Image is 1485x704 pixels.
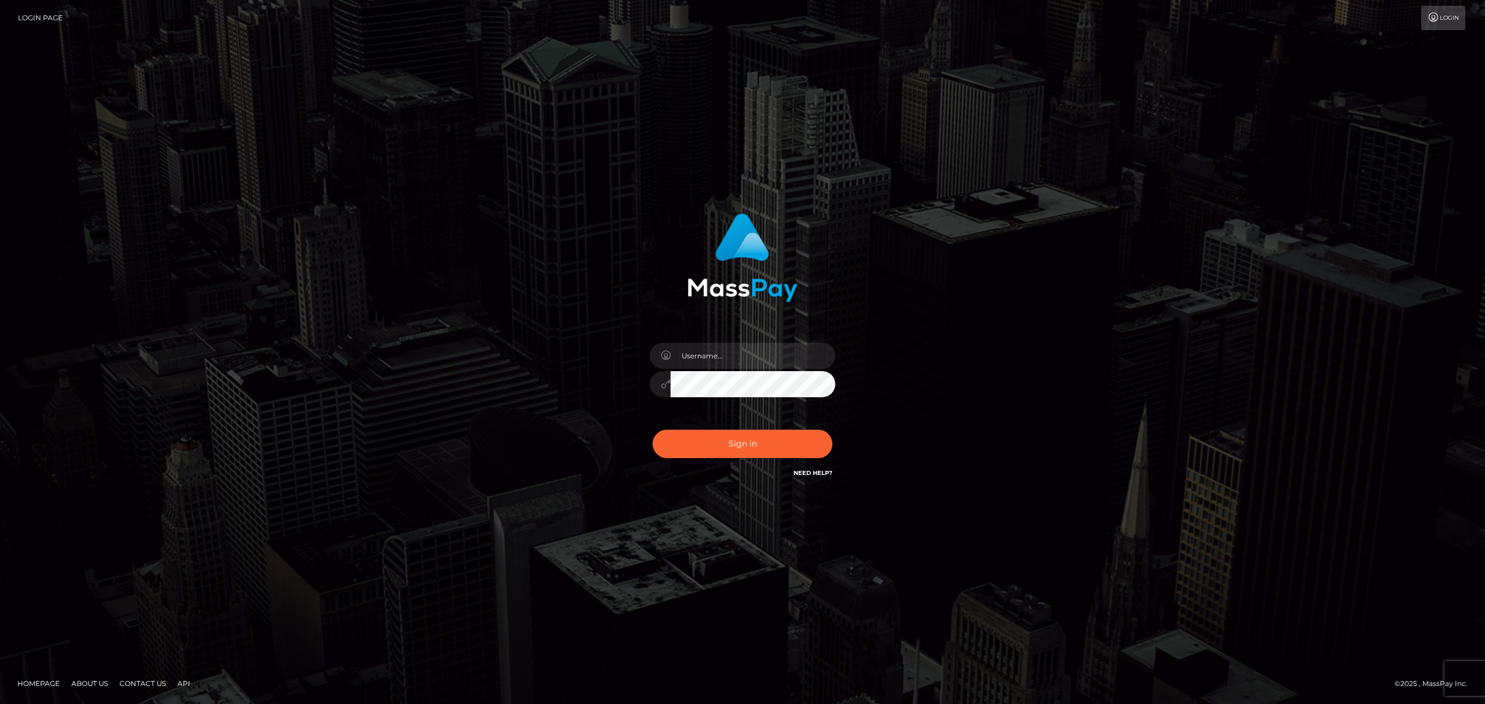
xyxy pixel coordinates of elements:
[1421,6,1465,30] a: Login
[794,469,832,477] a: Need Help?
[687,213,798,302] img: MassPay Login
[1395,677,1476,690] div: © 2025 , MassPay Inc.
[653,430,832,458] button: Sign in
[67,674,113,692] a: About Us
[13,674,64,692] a: Homepage
[671,343,835,369] input: Username...
[18,6,63,30] a: Login Page
[173,674,195,692] a: API
[115,674,171,692] a: Contact Us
